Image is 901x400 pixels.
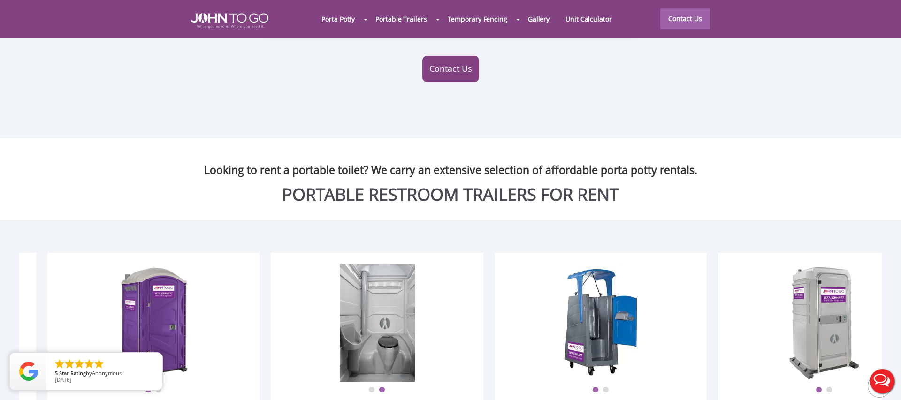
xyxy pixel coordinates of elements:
span: Anonymous [92,370,122,377]
img: Review Rating [19,362,38,381]
li:  [84,358,95,370]
li:  [74,358,85,370]
button: 2 of 2 [603,387,609,393]
img: JTG Hi-Rise Unit [563,264,638,382]
button: 1 of 2 [368,387,375,393]
button: 2 of 2 [379,387,385,393]
span: [DATE] [55,376,71,383]
button: 2 of 2 [826,387,832,393]
li:  [54,358,65,370]
img: JOHN to go [191,13,268,28]
li:  [64,358,75,370]
h3: Looking to rent a portable toilet? We carry an extensive selection of affordable porta potty rent... [7,148,894,176]
button: 1 of 2 [592,387,599,393]
h2: PORTABLE RESTROOM TRAILERS FOR RENT [7,185,894,204]
a: Porta Potty [313,9,363,29]
button: Live Chat [863,362,901,400]
span: 5 [55,370,58,377]
span: by [55,370,155,377]
li:  [93,358,105,370]
span: Star Rating [59,370,86,377]
button: 1 of 2 [816,387,822,393]
a: Temporary Fencing [440,9,515,29]
a: Portable Trailers [367,9,435,29]
a: Unit Calculator [557,9,620,29]
a: Gallery [520,9,557,29]
a: Contact Us [422,56,479,82]
a: Contact Us [660,8,710,29]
